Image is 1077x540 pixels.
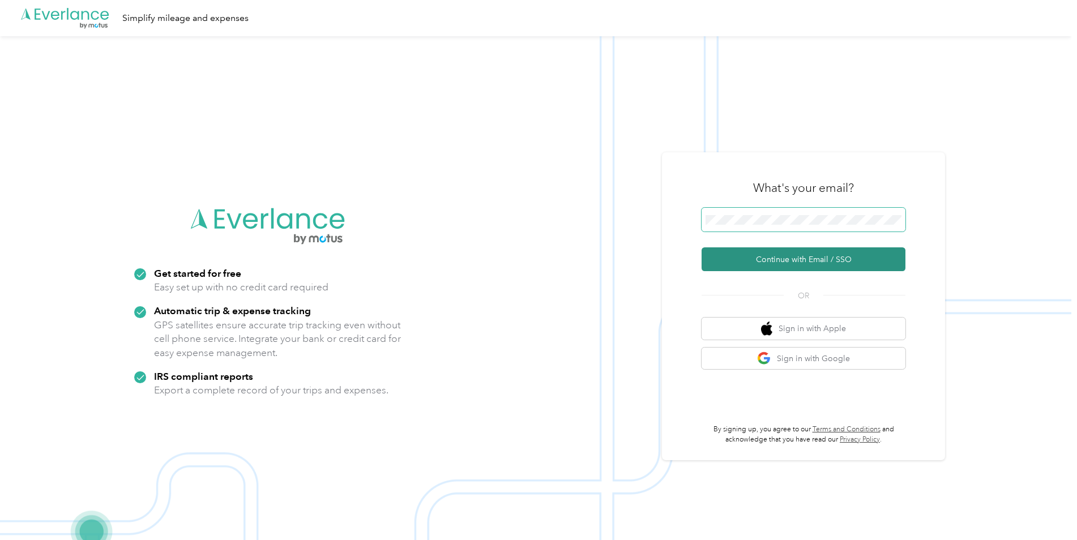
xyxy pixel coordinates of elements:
[154,305,311,316] strong: Automatic trip & expense tracking
[702,348,905,370] button: google logoSign in with Google
[154,370,253,382] strong: IRS compliant reports
[840,435,880,444] a: Privacy Policy
[122,11,249,25] div: Simplify mileage and expenses
[702,318,905,340] button: apple logoSign in with Apple
[154,280,328,294] p: Easy set up with no credit card required
[813,425,881,434] a: Terms and Conditions
[753,180,854,196] h3: What's your email?
[784,290,823,302] span: OR
[154,383,388,397] p: Export a complete record of your trips and expenses.
[702,425,905,444] p: By signing up, you agree to our and acknowledge that you have read our .
[757,352,771,366] img: google logo
[154,318,401,360] p: GPS satellites ensure accurate trip tracking even without cell phone service. Integrate your bank...
[761,322,772,336] img: apple logo
[154,267,241,279] strong: Get started for free
[702,247,905,271] button: Continue with Email / SSO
